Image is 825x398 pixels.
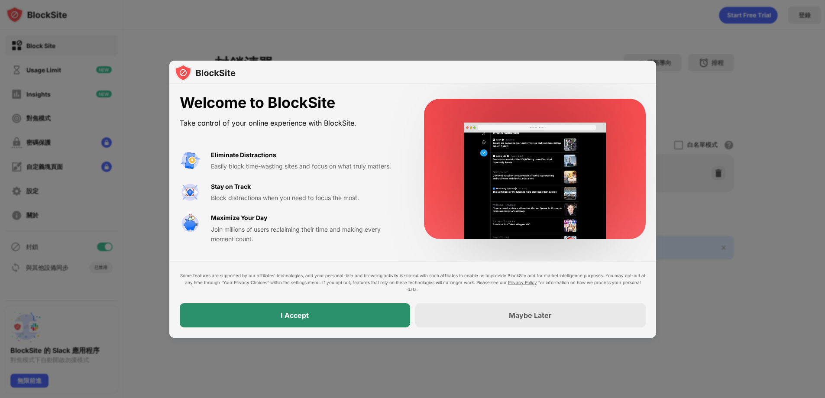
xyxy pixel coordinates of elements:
div: Some features are supported by our affiliates’ technologies, and your personal data and browsing ... [180,272,646,293]
div: I Accept [281,311,309,320]
a: Privacy Policy [508,280,537,285]
img: value-safe-time.svg [180,213,201,234]
div: Stay on Track [211,182,251,191]
div: Join millions of users reclaiming their time and making every moment count. [211,225,403,244]
div: Maybe Later [509,311,552,320]
img: logo-blocksite.svg [175,64,236,81]
div: Eliminate Distractions [211,150,276,160]
img: value-avoid-distractions.svg [180,150,201,171]
div: Block distractions when you need to focus the most. [211,193,403,203]
div: Welcome to BlockSite [180,94,403,112]
img: value-focus.svg [180,182,201,203]
div: Maximize Your Day [211,213,267,223]
div: Easily block time-wasting sites and focus on what truly matters. [211,162,403,171]
div: Take control of your online experience with BlockSite. [180,117,403,129]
